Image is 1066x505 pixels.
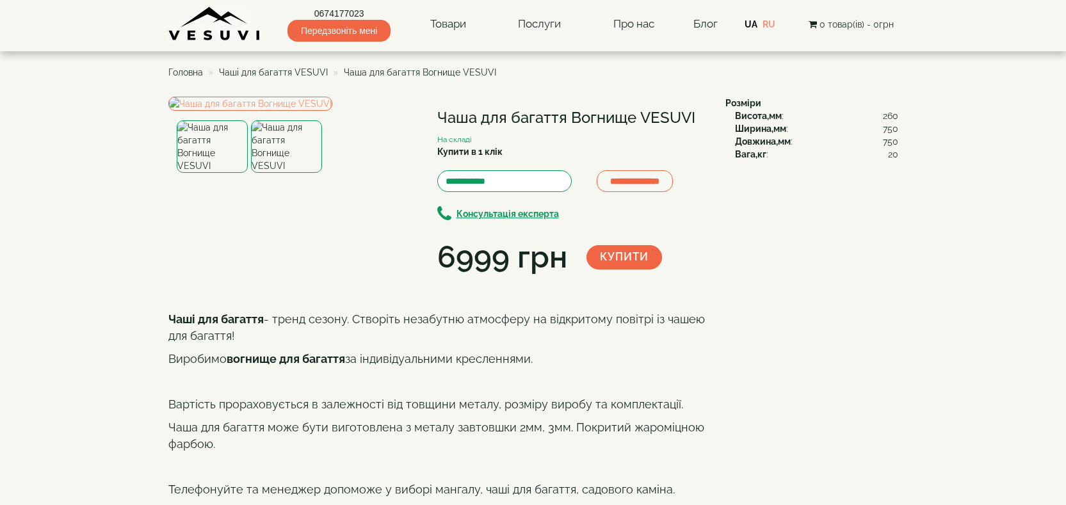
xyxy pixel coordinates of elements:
p: Чаша для багаття може бути виготовлена з металу завтовшки 2мм, 3мм. Покритий жароміцною фарбою. [168,419,706,452]
a: 0674177023 [287,7,391,20]
a: Про нас [601,10,667,39]
p: Виробимо за індивідуальними кресленнями. [168,351,706,367]
div: : [735,122,898,135]
button: 0 товар(ів) - 0грн [805,17,898,31]
button: Купити [586,245,662,269]
b: Довжина,мм [735,136,791,147]
b: Висота,мм [735,111,782,121]
b: Консультація експерта [456,209,559,219]
div: : [735,109,898,122]
b: Розміри [725,98,761,108]
span: 750 [883,135,898,148]
img: Чаша для багаття Вогнище VESUVI [168,97,332,111]
a: RU [763,19,775,29]
img: Завод VESUVI [168,6,261,42]
h1: Чаша для багаття Вогнище VESUVI [437,109,706,126]
label: Купити в 1 клік [437,145,503,158]
p: Вартість прораховується в залежності від товщини металу, розміру виробу та комплектації. [168,396,706,413]
p: - тренд сезону. Створіть незабутню атмосферу на відкритому повітрі із чашею для багаття! [168,311,706,344]
span: Чаша для багаття Вогнище VESUVI [344,67,496,77]
a: Послуги [505,10,574,39]
a: UA [745,19,757,29]
img: Чаша для багаття Вогнище VESUVI [177,120,248,173]
b: вогнище для багаття [227,352,345,365]
img: Чаша для багаття Вогнище VESUVI [251,120,322,173]
a: Головна [168,67,203,77]
a: Чаші для багаття VESUVI [219,67,328,77]
span: 750 [883,122,898,135]
span: 260 [883,109,898,122]
b: Чаші для багаття [168,312,264,326]
b: Ширина,мм [735,124,786,134]
p: Телефонуйте та менеджер допоможе у виборі мангалу, чаші для багаття, садового каміна. [168,481,706,498]
b: Вага,кг [735,149,766,159]
span: 20 [888,148,898,161]
span: Передзвоніть мені [287,20,391,42]
div: : [735,135,898,148]
a: Блог [693,17,718,30]
a: Товари [417,10,479,39]
div: 6999 грн [437,236,567,279]
span: 0 товар(ів) - 0грн [820,19,894,29]
div: : [735,148,898,161]
small: На складі [437,135,472,144]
